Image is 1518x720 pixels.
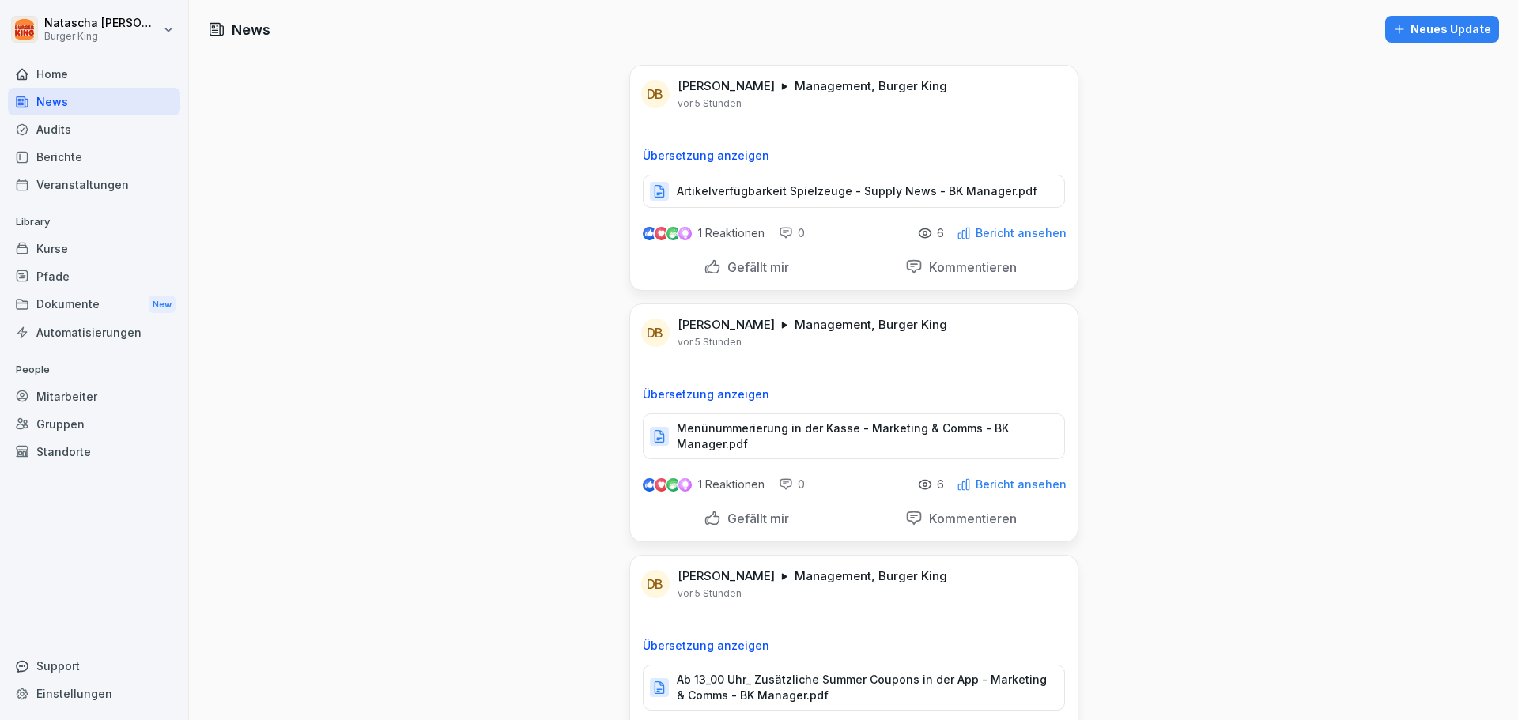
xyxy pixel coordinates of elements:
[976,227,1067,239] p: Bericht ansehen
[641,570,670,598] div: DB
[779,225,805,241] div: 0
[641,80,670,108] div: DB
[923,259,1017,275] p: Kommentieren
[8,88,180,115] a: News
[643,388,1065,401] p: Übersetzung anzeigen
[232,19,270,40] h1: News
[44,17,160,30] p: Natascha [PERSON_NAME]
[698,227,765,239] p: 1 Reaktionen
[643,188,1065,204] a: Artikelverfügbarkeit Spielzeuge - Supply News - BK Manager.pdf
[1385,16,1499,43] button: Neues Update
[643,478,655,491] img: like
[677,183,1037,199] p: Artikelverfügbarkeit Spielzeuge - Supply News - BK Manager.pdf
[795,78,947,94] p: Management, Burger King
[655,228,667,239] img: love
[678,226,692,240] img: inspiring
[678,317,775,333] p: [PERSON_NAME]
[643,227,655,239] img: like
[8,235,180,262] a: Kurse
[937,227,944,239] p: 6
[8,290,180,319] a: DokumenteNew
[643,684,1065,700] a: Ab 13_00 Uhr_ Zusätzliche Summer Coupons in der App - Marketing & Comms - BK Manager.pdf
[8,262,180,290] a: Pfade
[655,479,667,491] img: love
[678,336,742,349] p: vor 5 Stunden
[923,511,1017,526] p: Kommentieren
[8,319,180,346] a: Automatisierungen
[8,438,180,466] a: Standorte
[698,478,765,491] p: 1 Reaktionen
[8,357,180,383] p: People
[8,383,180,410] a: Mitarbeiter
[8,209,180,235] p: Library
[678,97,742,110] p: vor 5 Stunden
[666,227,680,240] img: celebrate
[8,171,180,198] a: Veranstaltungen
[678,477,692,492] img: inspiring
[678,78,775,94] p: [PERSON_NAME]
[44,31,160,42] p: Burger King
[795,568,947,584] p: Management, Burger King
[937,478,944,491] p: 6
[643,433,1065,449] a: Menünummerierung in der Kasse - Marketing & Comms - BK Manager.pdf
[8,115,180,143] a: Audits
[8,680,180,707] a: Einstellungen
[678,587,742,600] p: vor 5 Stunden
[666,478,680,492] img: celebrate
[8,143,180,171] a: Berichte
[721,511,789,526] p: Gefällt mir
[1393,21,1491,38] div: Neues Update
[8,60,180,88] a: Home
[795,317,947,333] p: Management, Burger King
[643,639,1065,652] p: Übersetzung anzeigen
[721,259,789,275] p: Gefällt mir
[976,478,1067,491] p: Bericht ansehen
[677,672,1048,703] p: Ab 13_00 Uhr_ Zusätzliche Summer Coupons in der App - Marketing & Comms - BK Manager.pdf
[149,296,176,314] div: New
[8,290,180,319] div: Dokumente
[8,410,180,438] a: Gruppen
[779,477,805,492] div: 0
[678,568,775,584] p: [PERSON_NAME]
[641,319,670,347] div: DB
[643,149,1065,162] p: Übersetzung anzeigen
[8,652,180,680] div: Support
[677,420,1048,452] p: Menünummerierung in der Kasse - Marketing & Comms - BK Manager.pdf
